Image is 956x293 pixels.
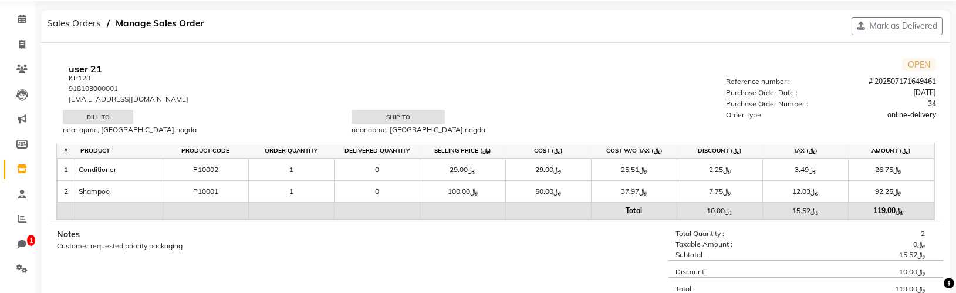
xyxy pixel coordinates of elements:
[808,250,925,260] div: ﷼15.52
[719,110,831,120] div: Order Type :
[249,159,335,181] td: 1
[163,181,249,203] td: P10001
[163,159,249,181] td: P10002
[79,187,159,196] div: Shampoo
[849,143,934,159] th: Amount (﷼)
[352,124,634,135] div: near apmc, [GEOGRAPHIC_DATA],nagda
[808,239,925,250] div: ﷼0
[163,143,248,159] th: Product Code
[873,206,903,215] b: ﷼119.00
[41,13,107,34] span: Sales Orders
[505,143,591,159] th: Cost (﷼)
[249,181,335,203] td: 1
[420,181,506,203] td: ﷼100.00
[763,181,849,203] td: ﷼12.03
[902,58,936,71] span: OPEN
[592,159,677,181] td: ﷼25.51
[63,110,133,124] div: Bill to
[63,124,345,135] div: near apmc, [GEOGRAPHIC_DATA],nagda
[763,203,849,220] td: ﷼15.52
[420,143,505,159] th: Selling Price (﷼)
[668,250,800,260] div: Subtotal :
[808,267,925,277] div: ﷼10.00
[852,187,930,196] div: ﷼92.25
[852,166,930,174] div: ﷼26.75
[677,203,763,220] td: ﷼10.00
[248,143,334,159] th: Order quantity
[506,181,592,203] td: ﷼50.00
[57,241,548,251] div: Customer requested priority packaging
[27,235,35,247] span: 1
[352,110,445,124] div: Ship to
[110,13,210,34] span: Manage Sales Order
[592,143,677,159] th: Cost W/O Tax (﷼)
[719,99,831,109] div: Purchase Order Number :
[831,87,943,98] div: [DATE]
[831,76,943,87] div: # 202507171649461
[62,73,643,83] div: KP123
[58,181,75,203] td: 2
[677,143,763,159] th: Discount (﷼)
[57,143,75,159] th: #
[668,267,800,277] div: Discount:
[668,228,800,239] div: Total Quantity :
[668,239,800,250] div: Taxable Amount :
[62,83,643,94] div: 918103000001
[719,87,831,98] div: Purchase Order Date :
[677,159,763,181] td: ﷼2.25
[808,228,925,239] div: 2
[677,181,763,203] td: ﷼7.75
[57,223,548,241] div: Notes
[4,235,32,254] a: 1
[592,181,677,203] td: ﷼37.97
[592,203,677,220] td: Total
[75,143,163,159] th: Product
[831,99,943,109] div: 34
[335,159,420,181] td: 0
[852,17,943,35] button: Mark as Delivered
[79,165,159,174] div: Conditioner
[334,143,420,159] th: Delivered quantity
[719,76,831,87] div: Reference number :
[335,181,420,203] td: 0
[763,159,849,181] td: ﷼3.49
[62,94,643,105] div: [EMAIL_ADDRESS][DOMAIN_NAME]
[69,63,102,75] b: user 21
[58,159,75,181] td: 1
[506,159,592,181] td: ﷼29.00
[763,143,849,159] th: Tax (﷼)
[831,110,943,120] div: online-delivery
[420,159,506,181] td: ﷼29.00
